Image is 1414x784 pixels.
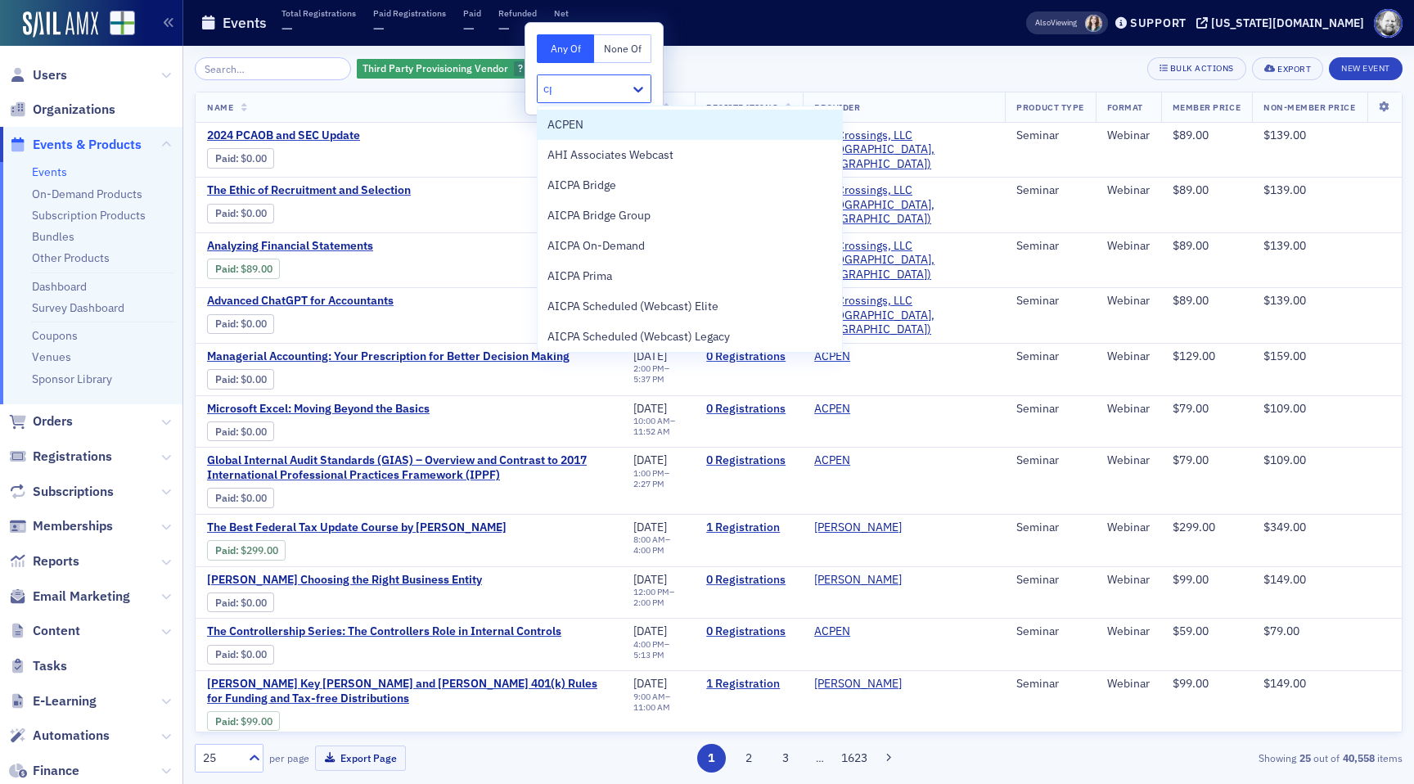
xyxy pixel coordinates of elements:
[373,7,446,19] p: Paid Registrations
[814,573,917,588] span: SURGENT
[1252,57,1323,80] button: Export
[32,300,124,315] a: Survey Dashboard
[706,624,791,639] a: 0 Registrations
[9,66,67,84] a: Users
[1173,401,1209,416] span: $79.00
[207,128,482,143] a: 2024 PCAOB and SEC Update
[1130,16,1187,30] div: Support
[554,19,565,38] span: —
[1196,17,1370,29] button: [US_STATE][DOMAIN_NAME]
[633,468,683,489] div: –
[1016,239,1083,254] div: Seminar
[1296,750,1313,765] strong: 25
[215,152,241,164] span: :
[1263,349,1306,363] span: $159.00
[33,588,130,606] span: Email Marketing
[1107,101,1143,113] span: Format
[706,349,791,364] a: 0 Registrations
[814,453,917,468] span: ACPEN
[1211,16,1364,30] div: [US_STATE][DOMAIN_NAME]
[207,453,610,482] a: Global Internal Audit Standards (GIAS) – Overview and Contrast to 2017 International Professional...
[1016,573,1083,588] div: Seminar
[9,101,115,119] a: Organizations
[9,552,79,570] a: Reports
[547,268,612,285] span: AICPA Prima
[1263,401,1306,416] span: $109.00
[547,328,730,345] span: AICPA Scheduled (Webcast) Legacy
[207,183,482,198] a: The Ethic of Recruitment and Selection
[33,136,142,154] span: Events & Products
[1329,60,1403,74] a: New Event
[9,692,97,710] a: E-Learning
[1173,128,1209,142] span: $89.00
[32,208,146,223] a: Subscription Products
[633,426,670,437] time: 11:52 AM
[33,622,80,640] span: Content
[207,421,274,441] div: Paid: 0 - $0
[1107,453,1150,468] div: Webinar
[814,453,850,468] a: ACPEN
[315,746,406,771] button: Export Page
[498,19,510,38] span: —
[772,744,800,773] button: 3
[207,520,507,535] a: The Best Federal Tax Update Course by [PERSON_NAME]
[207,573,482,588] span: Surgent's Choosing the Right Business Entity
[633,453,667,467] span: [DATE]
[110,11,135,36] img: SailAMX
[594,34,651,63] button: None Of
[633,416,683,437] div: –
[215,207,241,219] span: :
[1035,17,1051,28] div: Also
[33,483,114,501] span: Subscriptions
[1107,402,1150,417] div: Webinar
[1263,520,1306,534] span: $349.00
[633,597,664,608] time: 2:00 PM
[734,744,763,773] button: 2
[32,349,71,364] a: Venues
[32,279,87,294] a: Dashboard
[1035,17,1077,29] span: Viewing
[207,520,507,535] span: The Best Federal Tax Update Course by Surgent
[537,34,594,63] button: Any Of
[1173,238,1209,253] span: $89.00
[32,187,142,201] a: On-Demand Products
[33,762,79,780] span: Finance
[32,328,78,343] a: Coupons
[1011,750,1403,765] div: Showing out of items
[215,715,236,728] a: Paid
[215,152,236,164] a: Paid
[1263,572,1306,587] span: $149.00
[633,624,667,638] span: [DATE]
[33,552,79,570] span: Reports
[814,183,993,227] a: CPA Crossings, LLC ([GEOGRAPHIC_DATA], [GEOGRAPHIC_DATA])
[32,164,67,179] a: Events
[1016,453,1083,468] div: Seminar
[1107,573,1150,588] div: Webinar
[241,492,267,504] span: $0.00
[633,363,664,374] time: 2:00 PM
[814,183,993,227] span: CPA Crossings, LLC (Rochester, MI)
[547,116,583,133] span: ACPEN
[9,727,110,745] a: Automations
[223,13,267,33] h1: Events
[814,677,902,692] a: [PERSON_NAME]
[215,207,236,219] a: Paid
[633,544,664,556] time: 4:00 PM
[1173,182,1209,197] span: $89.00
[1016,624,1083,639] div: Seminar
[9,517,113,535] a: Memberships
[1263,182,1306,197] span: $139.00
[1173,624,1209,638] span: $59.00
[706,677,791,692] a: 1 Registration
[207,573,482,588] a: [PERSON_NAME] Choosing the Right Business Entity
[215,648,241,660] span: :
[1173,349,1215,363] span: $129.00
[814,624,850,639] a: ACPEN
[207,593,274,612] div: Paid: 0 - $0
[1016,128,1083,143] div: Seminar
[814,294,993,337] a: CPA Crossings, LLC ([GEOGRAPHIC_DATA], [GEOGRAPHIC_DATA])
[9,136,142,154] a: Events & Products
[633,638,664,650] time: 4:00 PM
[215,373,236,385] a: Paid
